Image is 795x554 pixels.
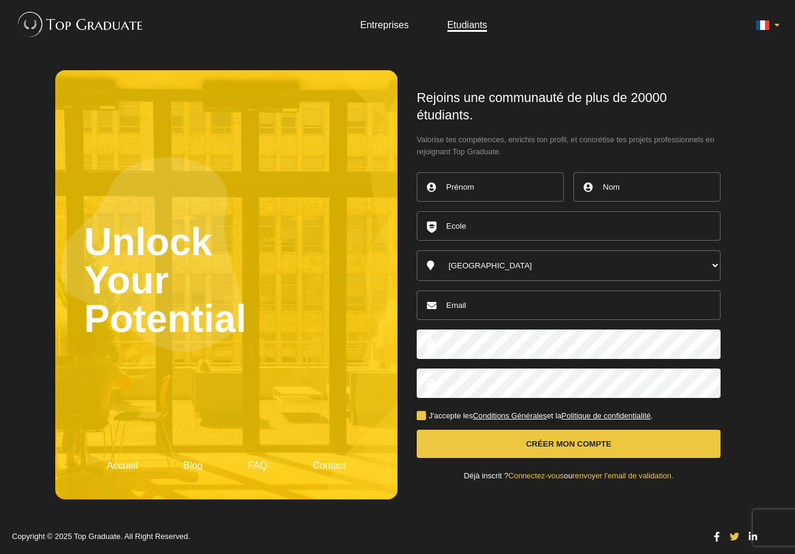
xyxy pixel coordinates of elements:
input: Ecole [417,211,721,241]
h1: Rejoins une communauté de plus de 20000 étudiants. [417,89,721,124]
a: renvoyer l'email de validation. [572,471,673,480]
div: Déjà inscrit ? ou [417,472,721,480]
a: Etudiants [447,20,488,30]
a: FAQ [248,460,267,471]
span: Valorise tes compétences, enrichis ton profil, et concrétise tes projets professionnels en rejoig... [417,134,721,158]
img: Top Graduate [12,6,144,42]
a: Contact [313,460,346,471]
a: Blog [183,460,202,471]
a: Conditions Générales [473,411,547,420]
a: Accueil [107,460,138,471]
a: Politique de confidentialité [561,411,651,420]
button: Créer mon compte [417,430,721,458]
input: Nom [573,172,721,202]
a: Connectez-vous [509,471,564,480]
input: Prénom [417,172,564,202]
h2: Unlock Your Potential [84,99,369,460]
label: J'accepte les et la . [417,412,653,420]
a: Entreprises [360,20,409,30]
p: Copyright © 2025 Top Graduate. All Right Reserved. [12,533,700,541]
input: Email [417,291,721,320]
